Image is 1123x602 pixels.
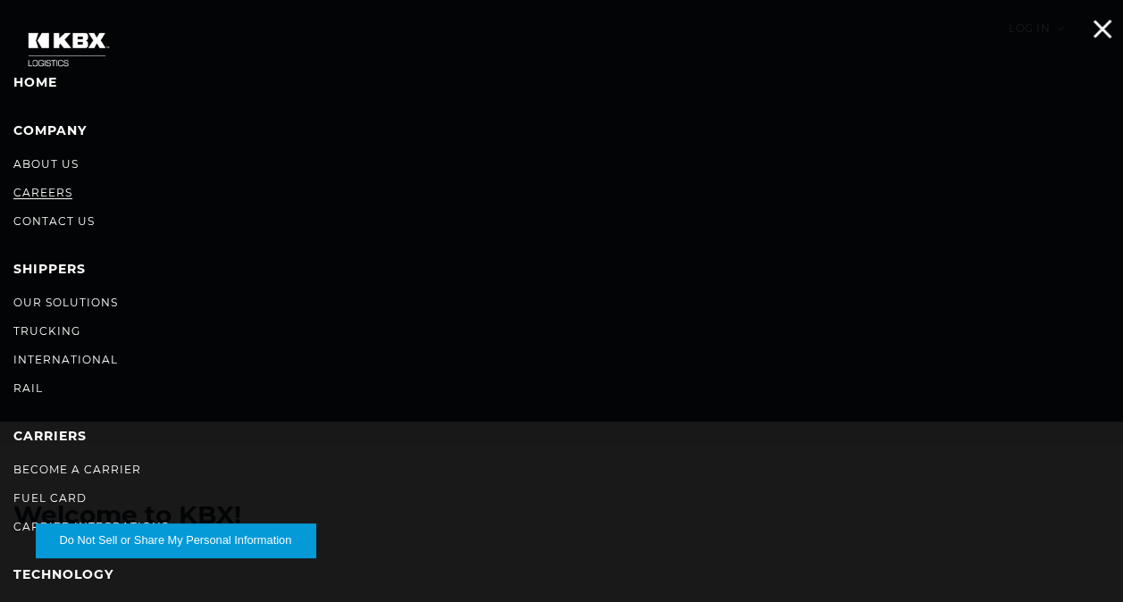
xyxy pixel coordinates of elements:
a: Trucking [13,324,80,338]
a: Company [13,122,87,138]
a: Our Solutions [13,296,118,309]
a: Careers [13,186,72,199]
a: About Us [13,157,79,171]
a: Fuel Card [13,491,87,505]
a: Technology [13,566,113,582]
a: RAIL [13,381,43,395]
button: Do Not Sell or Share My Personal Information [36,523,315,557]
img: kbx logo [13,18,121,81]
a: International [13,353,118,366]
a: Carriers [13,428,87,444]
a: Contact Us [13,214,95,228]
a: SHIPPERS [13,261,86,277]
a: Become a Carrier [13,463,141,476]
iframe: Chat Widget [1034,516,1123,602]
a: Carrier Integrations [13,520,169,533]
